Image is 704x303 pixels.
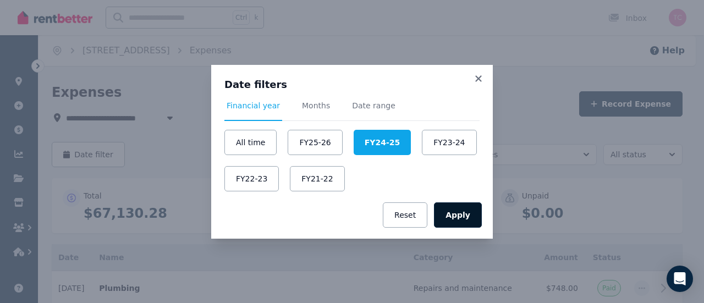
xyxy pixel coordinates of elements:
[290,166,344,191] button: FY21-22
[288,130,342,155] button: FY25-26
[422,130,476,155] button: FY23-24
[434,202,482,228] button: Apply
[224,166,279,191] button: FY22-23
[302,100,330,111] span: Months
[354,130,411,155] button: FY24-25
[383,202,427,228] button: Reset
[224,100,480,121] nav: Tabs
[227,100,280,111] span: Financial year
[352,100,395,111] span: Date range
[667,266,693,292] div: Open Intercom Messenger
[224,78,480,91] h3: Date filters
[224,130,277,155] button: All time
